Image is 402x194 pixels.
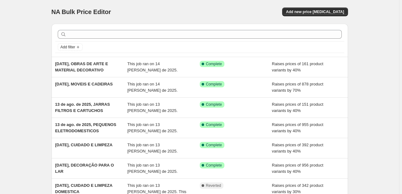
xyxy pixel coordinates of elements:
[272,183,323,194] span: Raises prices of 342 product variants by 30%
[272,82,323,93] span: Raises prices of 878 product variants by 70%
[206,183,221,188] span: Reverted
[272,143,323,153] span: Raises prices of 392 product variants by 40%
[282,7,348,16] button: Add new price [MEDICAL_DATA]
[127,82,178,93] span: This job ran on 14 [PERSON_NAME] de 2025.
[272,102,323,113] span: Raises prices of 151 product variants by 40%
[55,163,114,174] span: [DATE], DECORAÇÃO PARA O LAR
[55,61,108,72] span: [DATE], OBRAS DE ARTE E MATERIAL DECORATIVO
[61,45,75,50] span: Add filter
[272,61,323,72] span: Raises prices of 161 product variants by 40%
[58,43,83,51] button: Add filter
[127,122,178,133] span: This job ran on 13 [PERSON_NAME] de 2025.
[127,102,178,113] span: This job ran on 13 [PERSON_NAME] de 2025.
[206,163,222,168] span: Complete
[206,102,222,107] span: Complete
[272,163,323,174] span: Raises prices of 956 product variants by 40%
[127,143,178,153] span: This job ran on 13 [PERSON_NAME] de 2025.
[206,82,222,87] span: Complete
[206,122,222,127] span: Complete
[55,143,113,147] span: [DATE], CUIDADO E LIMPEZA
[206,61,222,66] span: Complete
[206,143,222,148] span: Complete
[55,102,110,113] span: 13 de ago. de 2025, JARRAS FILTROS E CARTUCHOS
[286,9,344,14] span: Add new price [MEDICAL_DATA]
[51,8,111,15] span: NA Bulk Price Editor
[272,122,323,133] span: Raises prices of 955 product variants by 40%
[55,183,112,194] span: [DATE], CUIDADO E LIMPEZA DOMESTICA
[55,82,113,86] span: [DATE], MOVEIS E CADEIRAS
[55,122,116,133] span: 13 de ago. de 2025, PEQUENOS ELETRODOMESTICOS
[127,61,178,72] span: This job ran on 14 [PERSON_NAME] de 2025.
[127,163,178,174] span: This job ran on 13 [PERSON_NAME] de 2025.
